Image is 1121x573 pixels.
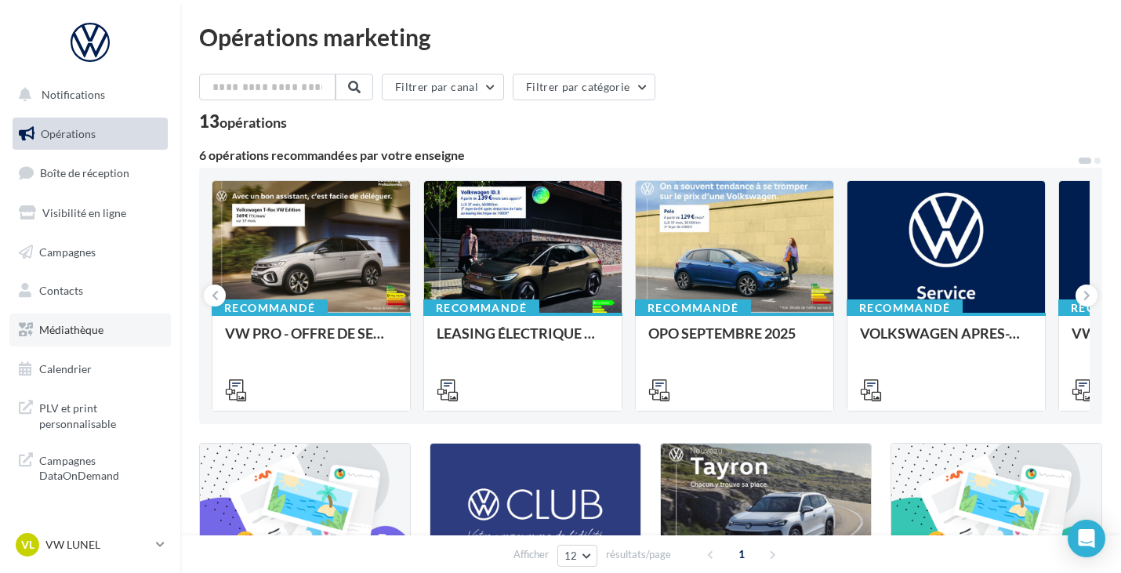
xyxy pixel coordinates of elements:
a: Boîte de réception [9,156,171,190]
a: Campagnes DataOnDemand [9,444,171,490]
button: Filtrer par catégorie [513,74,655,100]
button: Notifications [9,78,165,111]
a: VL VW LUNEL [13,530,168,560]
span: Calendrier [39,362,92,375]
span: Campagnes DataOnDemand [39,450,161,484]
span: PLV et print personnalisable [39,397,161,431]
span: Visibilité en ligne [42,206,126,219]
a: PLV et print personnalisable [9,391,171,437]
div: Open Intercom Messenger [1068,520,1105,557]
a: Opérations [9,118,171,151]
div: 6 opérations recommandées par votre enseigne [199,149,1077,161]
div: opérations [219,115,287,129]
span: résultats/page [606,547,671,562]
a: Médiathèque [9,314,171,346]
a: Campagnes [9,236,171,269]
div: Recommandé [423,299,539,317]
span: Notifications [42,88,105,101]
span: VL [21,537,34,553]
a: Visibilité en ligne [9,197,171,230]
button: 12 [557,545,597,567]
span: Contacts [39,284,83,297]
div: OPO SEPTEMBRE 2025 [648,325,821,357]
span: Opérations [41,127,96,140]
div: LEASING ÉLECTRIQUE 2025 [437,325,609,357]
div: Recommandé [212,299,328,317]
p: VW LUNEL [45,537,150,553]
span: 1 [729,542,754,567]
div: 13 [199,113,287,130]
a: Calendrier [9,353,171,386]
span: Médiathèque [39,323,103,336]
a: Contacts [9,274,171,307]
span: Boîte de réception [40,166,129,180]
button: Filtrer par canal [382,74,504,100]
div: VOLKSWAGEN APRES-VENTE [860,325,1032,357]
div: Recommandé [635,299,751,317]
span: Afficher [513,547,549,562]
div: Opérations marketing [199,25,1102,49]
div: VW PRO - OFFRE DE SEPTEMBRE 25 [225,325,397,357]
div: Recommandé [847,299,963,317]
span: 12 [564,549,578,562]
span: Campagnes [39,245,96,258]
